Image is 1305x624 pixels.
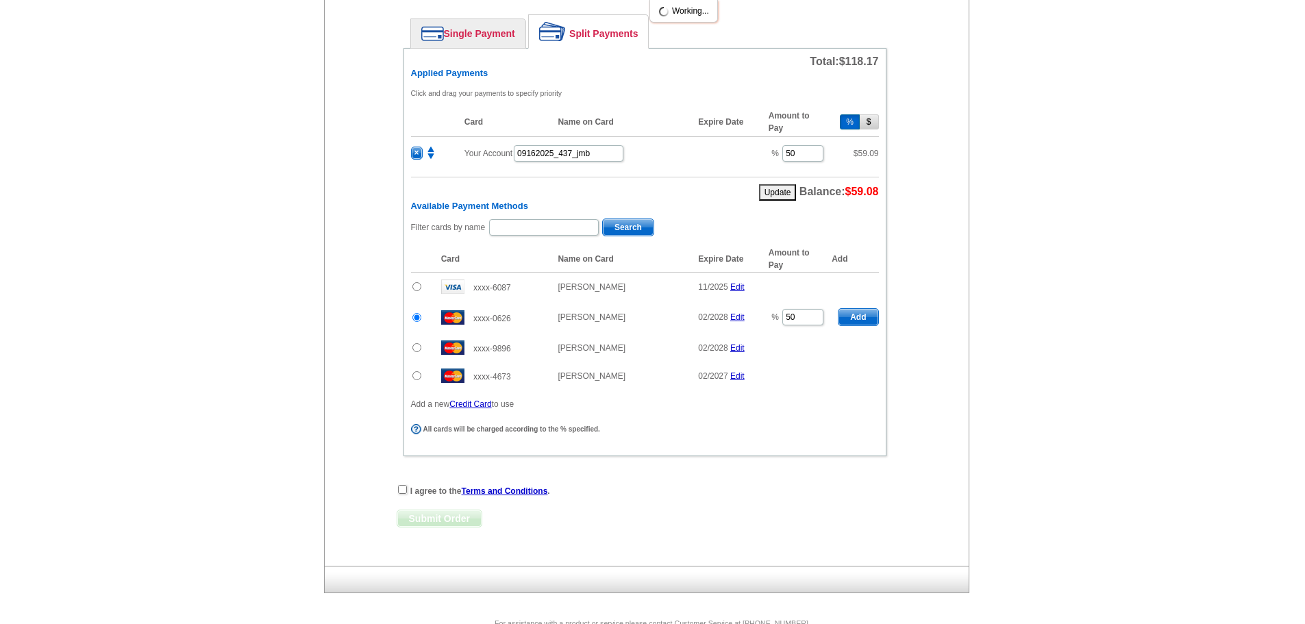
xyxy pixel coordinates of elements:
span: 11/2025 [698,282,728,292]
img: split-payment.png [539,22,566,41]
span: [PERSON_NAME] [558,282,625,292]
div: All cards will be charged according to the % specified. [411,424,875,435]
button: % [840,114,860,129]
input: PO #: [514,145,623,162]
span: × [412,147,422,159]
span: Add [838,309,878,325]
img: mast.gif [441,369,464,383]
th: Card [458,108,551,137]
span: $118.17 [839,55,879,67]
a: Edit [730,343,745,353]
a: Edit [730,371,745,381]
button: $ [860,114,879,129]
span: % [771,312,779,322]
span: [PERSON_NAME] [558,312,625,322]
span: 02/2028 [698,312,728,322]
button: × [411,147,423,160]
span: 02/2028 [698,343,728,353]
th: Name on Card [551,108,691,137]
a: Single Payment [411,19,525,48]
span: [PERSON_NAME] [558,343,625,353]
th: Expire Date [691,246,761,273]
strong: I agree to the . [410,486,550,496]
span: Total: [810,55,878,67]
th: Expire Date [691,108,761,137]
img: mast.gif [441,340,464,355]
iframe: LiveChat chat widget [1031,305,1305,624]
a: Edit [730,312,745,322]
img: move.png [425,147,437,159]
td: Your Account [458,136,762,170]
span: xxxx-0626 [473,314,511,323]
span: $ [854,149,879,158]
a: Edit [730,282,745,292]
h6: Available Payment Methods [411,201,879,212]
span: Balance: [799,186,879,197]
span: 02/2027 [698,371,728,381]
span: $59.08 [845,186,879,197]
img: loading... [658,6,669,17]
span: xxxx-6087 [473,283,511,292]
img: single-payment.png [421,26,444,41]
a: Split Payments [529,15,648,48]
th: Amount to Pay [762,108,832,137]
p: Add a new to use [411,398,879,410]
label: Filter cards by name [411,221,486,234]
th: Add [832,246,878,273]
span: Search [603,219,654,236]
button: Search [602,219,654,236]
span: xxxx-9896 [473,344,511,353]
th: Amount to Pay [762,246,832,273]
span: % [771,149,779,158]
img: visa.gif [441,279,464,294]
a: Terms and Conditions [462,486,548,496]
span: xxxx-4673 [473,372,511,382]
span: [PERSON_NAME] [558,371,625,381]
p: Click and drag your payments to specify priority [411,87,879,99]
span: Submit Order [397,510,482,527]
h6: Applied Payments [411,68,879,79]
span: 59.09 [858,149,878,158]
button: Add [838,308,878,326]
img: mast.gif [441,310,464,325]
th: Card [434,246,551,273]
button: Update [759,184,797,201]
a: Credit Card [449,399,491,409]
th: Name on Card [551,246,691,273]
